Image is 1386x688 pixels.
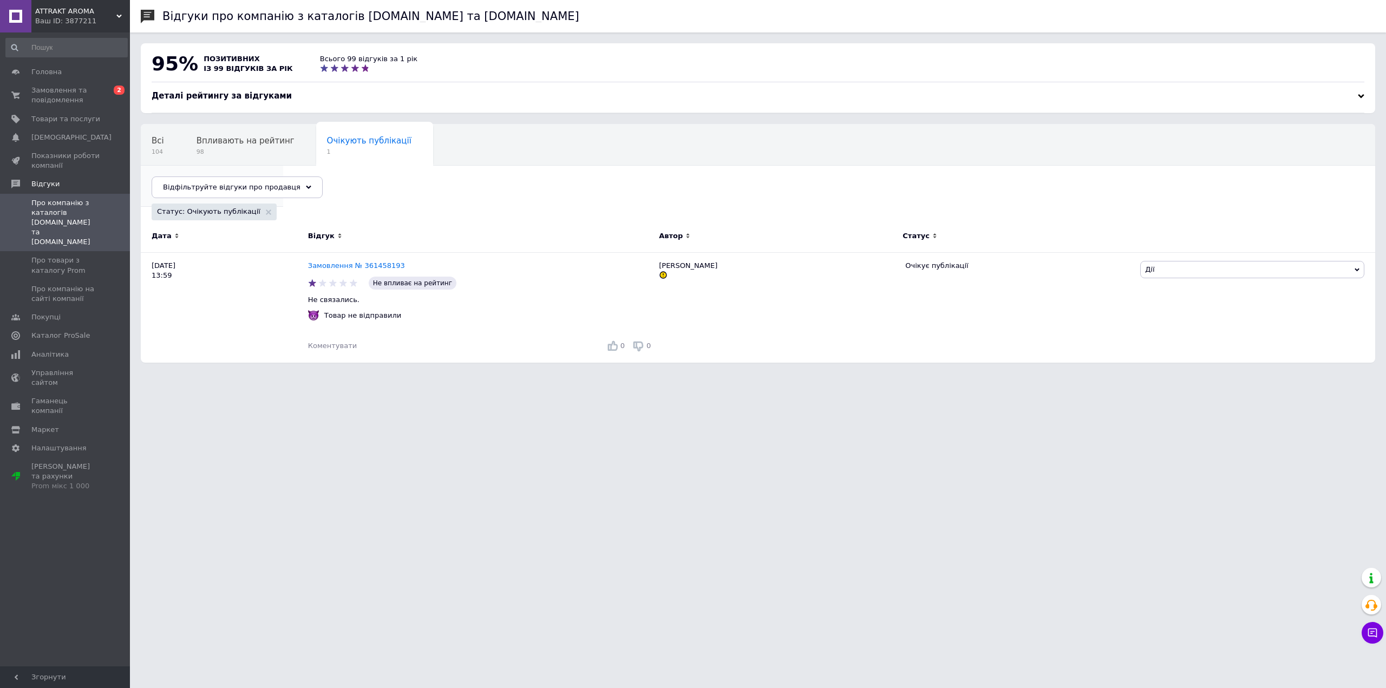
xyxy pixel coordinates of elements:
[31,396,100,416] span: Гаманець компанії
[31,368,100,388] span: Управління сайтом
[31,151,100,171] span: Показники роботи компанії
[905,261,1132,271] div: Очікує публікації
[152,90,1364,102] div: Деталі рейтингу за відгуками
[197,136,295,146] span: Впливають на рейтинг
[152,148,164,156] span: 104
[31,443,87,453] span: Налаштування
[327,148,411,156] span: 1
[35,16,130,26] div: Ваш ID: 3877211
[31,255,100,275] span: Про товари з каталогу Prom
[152,53,198,75] span: 95%
[1362,622,1383,644] button: Чат з покупцем
[31,462,100,492] span: [PERSON_NAME] та рахунки
[204,64,293,73] span: із 99 відгуків за рік
[152,136,164,146] span: Всі
[1145,265,1154,273] span: Дії
[163,183,300,191] span: Відфільтруйте відгуки про продавця
[31,350,69,359] span: Аналітика
[31,86,100,105] span: Замовлення та повідомлення
[31,284,100,304] span: Про компанію на сайті компанії
[162,10,579,23] h1: Відгуки про компанію з каталогів [DOMAIN_NAME] та [DOMAIN_NAME]
[308,231,335,241] span: Відгук
[320,54,417,64] div: Всього 99 відгуків за 1 рік
[308,341,357,351] div: Коментувати
[31,198,100,247] span: Про компанію з каталогів [DOMAIN_NAME] та [DOMAIN_NAME]
[659,231,683,241] span: Автор
[5,38,128,57] input: Пошук
[141,253,308,363] div: [DATE] 13:59
[31,425,59,435] span: Маркет
[204,55,260,63] span: позитивних
[152,231,172,241] span: Дата
[31,179,60,189] span: Відгуки
[620,342,625,350] span: 0
[152,91,292,101] span: Деталі рейтингу за відгуками
[141,166,283,207] div: Опубліковані без коментаря
[308,342,357,350] span: Коментувати
[31,133,112,142] span: [DEMOGRAPHIC_DATA]
[903,231,930,241] span: Статус
[308,310,319,321] img: :imp:
[308,295,653,305] p: Не связались.
[327,136,411,146] span: Очікують публікації
[157,207,260,217] span: Статус: Очікують публікації
[646,342,651,350] span: 0
[35,6,116,16] span: ATTRAKT AROMA
[308,261,405,270] a: Замовлення № 361458193
[31,67,62,77] span: Головна
[31,331,90,340] span: Каталог ProSale
[31,481,100,491] div: Prom мікс 1 000
[31,114,100,124] span: Товари та послуги
[197,148,295,156] span: 98
[114,86,125,95] span: 2
[322,311,404,320] div: Товар не відправили
[369,277,456,290] span: Не впливає на рейтинг
[653,253,900,363] div: [PERSON_NAME]
[31,312,61,322] span: Покупці
[152,177,261,187] span: Опубліковані без комен...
